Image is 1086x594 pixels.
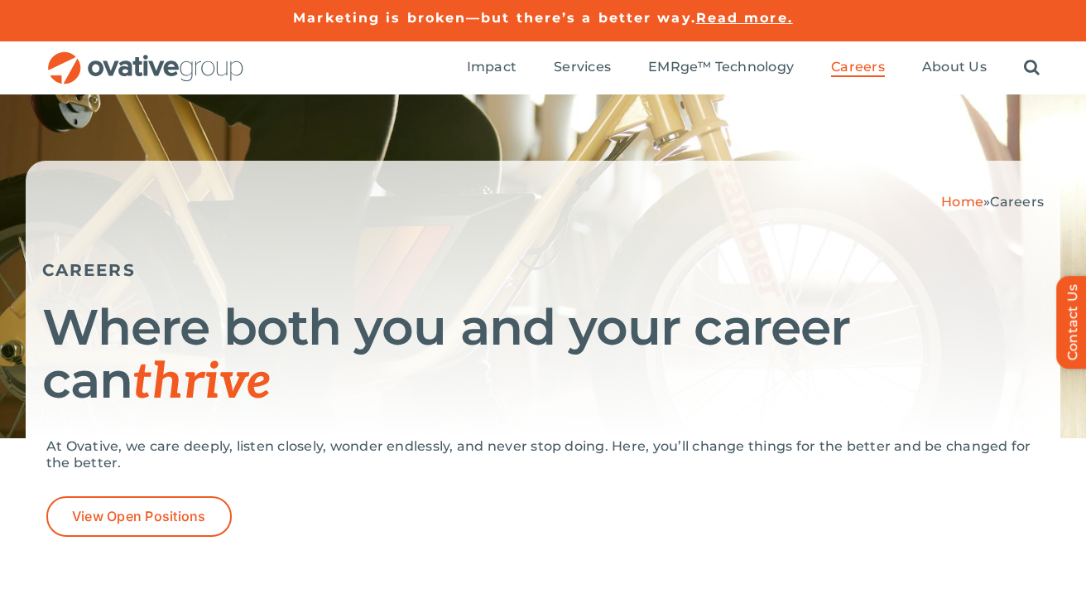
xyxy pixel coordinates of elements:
[46,438,1040,471] p: At Ovative, we care deeply, listen closely, wonder endlessly, and never stop doing. Here, you’ll ...
[46,50,245,65] a: OG_Full_horizontal_RGB
[648,59,794,75] span: EMRge™ Technology
[42,260,1044,280] h5: CAREERS
[922,59,987,77] a: About Us
[990,194,1044,210] span: Careers
[922,59,987,75] span: About Us
[941,194,983,210] a: Home
[467,41,1040,94] nav: Menu
[554,59,611,77] a: Services
[42,301,1044,409] h1: Where both you and your career can
[941,194,1044,210] span: »
[132,353,271,413] span: thrive
[46,496,232,537] a: View Open Positions
[831,59,885,77] a: Careers
[648,59,794,77] a: EMRge™ Technology
[831,59,885,75] span: Careers
[293,10,696,26] a: Marketing is broken—but there’s a better way.
[467,59,517,75] span: Impact
[696,10,793,26] a: Read more.
[467,59,517,77] a: Impact
[1024,59,1040,77] a: Search
[72,509,206,524] span: View Open Positions
[554,59,611,75] span: Services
